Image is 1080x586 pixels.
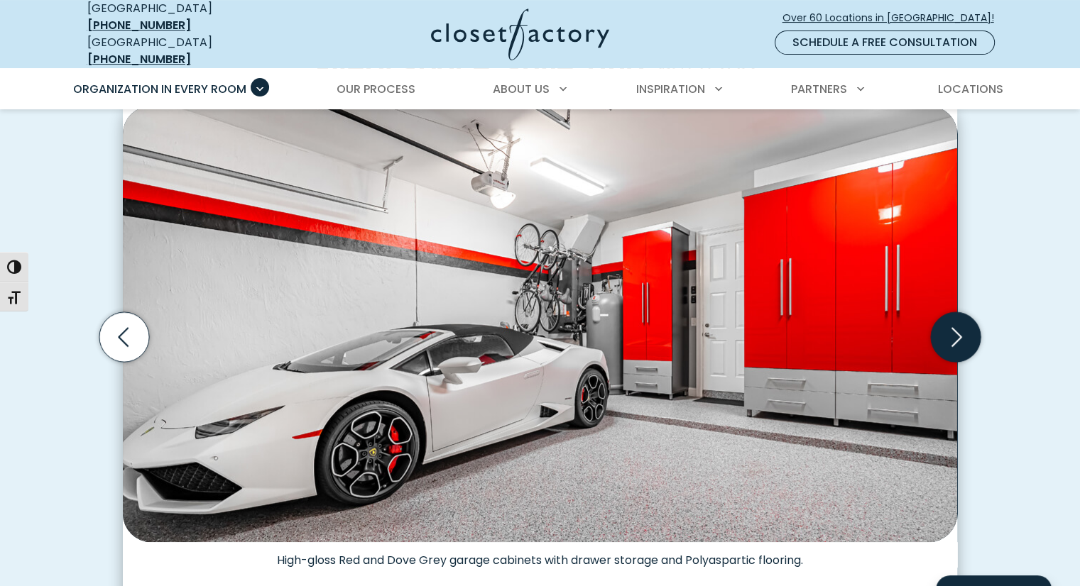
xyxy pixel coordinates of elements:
div: [GEOGRAPHIC_DATA] [87,34,293,68]
span: Partners [791,81,847,97]
span: Our Process [337,81,415,97]
figcaption: High-gloss Red and Dove Grey garage cabinets with drawer storage and Polyaspartic flooring. [123,542,957,568]
span: Inspiration [636,81,705,97]
a: Schedule a Free Consultation [775,31,995,55]
a: Over 60 Locations in [GEOGRAPHIC_DATA]! [782,6,1006,31]
span: About Us [493,81,550,97]
img: Closet Factory Logo [431,9,609,60]
span: Over 60 Locations in [GEOGRAPHIC_DATA]! [782,11,1005,26]
span: Locations [937,81,1003,97]
nav: Primary Menu [63,70,1018,109]
img: Luxury sports garage with high-gloss red cabinetry, gray base drawers, and vertical bike racks [123,106,957,542]
button: Previous slide [94,306,155,367]
button: Next slide [925,306,986,367]
a: [PHONE_NUMBER] [87,51,191,67]
span: Organization in Every Room [73,81,246,97]
a: [PHONE_NUMBER] [87,17,191,33]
